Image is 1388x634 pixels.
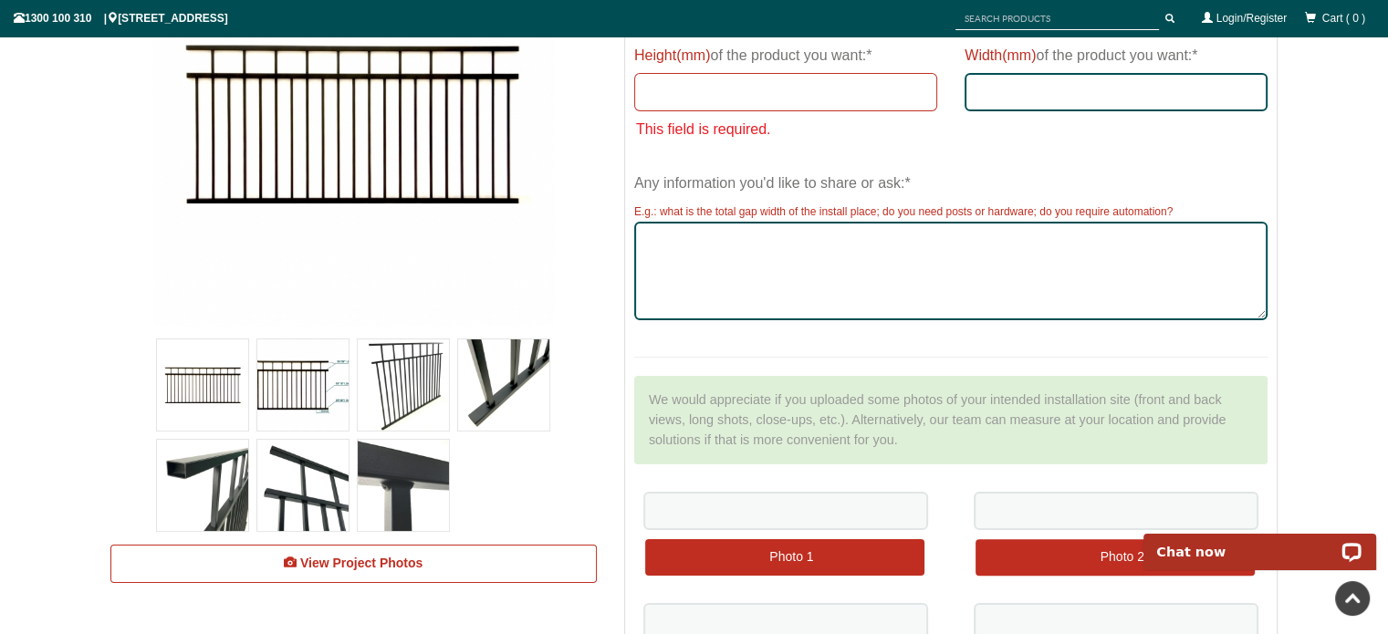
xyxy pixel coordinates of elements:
[458,339,549,431] img: V0FDFB - Flat Top (Double Top Rail) - Aluminium Fence Panel - Matte Black
[1322,12,1365,25] span: Cart ( 0 )
[14,12,228,25] span: 1300 100 310 | [STREET_ADDRESS]
[1216,12,1287,25] a: Login/Register
[157,339,248,431] img: V0FDFB - Flat Top (Double Top Rail) - Aluminium Fence Panel - Matte Black
[955,7,1159,30] input: SEARCH PRODUCTS
[257,339,349,431] img: V0FDFB - Flat Top (Double Top Rail) - Aluminium Fence Panel - Matte Black
[965,39,1197,73] label: of the product you want:*
[634,47,711,63] span: Height(mm)
[634,376,1268,464] div: We would appreciate if you uploaded some photos of your intended installation site (front and bac...
[634,205,1173,218] span: E.g.: what is the total gap width of the install place; do you need posts or hardware; do you req...
[634,167,911,201] label: Any information you'd like to share or ask:*
[1132,513,1388,570] iframe: LiveChat chat widget
[358,440,449,531] img: V0FDFB - Flat Top (Double Top Rail) - Aluminium Fence Panel - Matte Black
[965,47,1036,63] span: Width(mm)
[634,39,872,73] label: of the product you want:*
[300,556,423,570] span: View Project Photos
[358,339,449,431] img: V0FDFB - Flat Top (Double Top Rail) - Aluminium Fence Panel - Matte Black
[157,440,248,531] img: V0FDFB - Flat Top (Double Top Rail) - Aluminium Fence Panel - Matte Black
[257,440,349,531] img: V0FDFB - Flat Top (Double Top Rail) - Aluminium Fence Panel - Matte Black
[110,545,597,583] a: View Project Photos
[634,111,773,149] label: This field is required.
